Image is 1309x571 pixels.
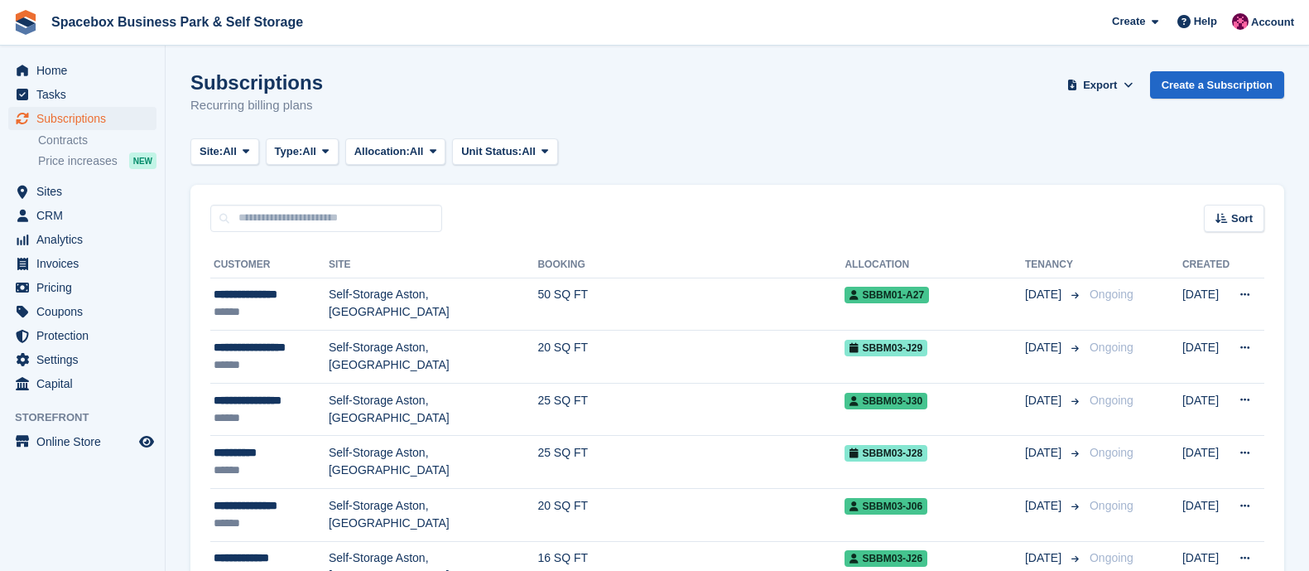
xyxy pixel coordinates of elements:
[537,383,845,436] td: 25 SQ FT
[537,278,845,331] td: 50 SQ FT
[210,252,329,278] th: Customer
[8,324,156,347] a: menu
[845,340,927,356] span: SBBM03-J29
[129,152,156,169] div: NEW
[8,348,156,371] a: menu
[1182,252,1230,278] th: Created
[36,228,136,251] span: Analytics
[329,252,537,278] th: Site
[223,143,237,160] span: All
[190,138,259,166] button: Site: All
[1182,331,1230,384] td: [DATE]
[36,300,136,323] span: Coupons
[1090,499,1133,512] span: Ongoing
[845,498,927,515] span: SBBM03-J06
[137,432,156,452] a: Preview store
[1025,497,1065,515] span: [DATE]
[1182,436,1230,489] td: [DATE]
[1064,71,1137,99] button: Export
[8,228,156,251] a: menu
[1090,551,1133,564] span: Ongoing
[1251,14,1294,31] span: Account
[537,252,845,278] th: Booking
[266,138,339,166] button: Type: All
[329,489,537,542] td: Self-Storage Aston, [GEOGRAPHIC_DATA]
[36,372,136,395] span: Capital
[537,436,845,489] td: 25 SQ FT
[1150,71,1284,99] a: Create a Subscription
[8,252,156,275] a: menu
[1025,444,1065,462] span: [DATE]
[1025,339,1065,356] span: [DATE]
[537,489,845,542] td: 20 SQ FT
[1182,489,1230,542] td: [DATE]
[200,143,223,160] span: Site:
[36,430,136,453] span: Online Store
[329,383,537,436] td: Self-Storage Aston, [GEOGRAPHIC_DATA]
[275,143,303,160] span: Type:
[845,445,927,462] span: SBBM03-J28
[1182,383,1230,436] td: [DATE]
[15,409,165,426] span: Storefront
[8,59,156,82] a: menu
[302,143,316,160] span: All
[38,152,156,170] a: Price increases NEW
[1231,210,1253,227] span: Sort
[36,107,136,130] span: Subscriptions
[1112,13,1145,30] span: Create
[8,180,156,203] a: menu
[36,276,136,299] span: Pricing
[1090,394,1133,407] span: Ongoing
[845,287,929,303] span: SBBM01-A27
[1232,13,1249,30] img: Avishka Chauhan
[845,252,1025,278] th: Allocation
[1083,77,1117,94] span: Export
[8,204,156,227] a: menu
[845,550,927,567] span: SBBM03-J26
[1090,288,1133,301] span: Ongoing
[38,153,118,169] span: Price increases
[38,133,156,148] a: Contracts
[36,83,136,106] span: Tasks
[329,278,537,331] td: Self-Storage Aston, [GEOGRAPHIC_DATA]
[8,276,156,299] a: menu
[13,10,38,35] img: stora-icon-8386f47178a22dfd0bd8f6a31ec36ba5ce8667c1dd55bd0f319d3a0aa187defe.svg
[8,430,156,453] a: menu
[1025,549,1065,567] span: [DATE]
[1194,13,1217,30] span: Help
[1182,278,1230,331] td: [DATE]
[36,348,136,371] span: Settings
[452,138,557,166] button: Unit Status: All
[36,252,136,275] span: Invoices
[1025,286,1065,303] span: [DATE]
[354,143,410,160] span: Allocation:
[45,8,310,36] a: Spacebox Business Park & Self Storage
[1025,392,1065,409] span: [DATE]
[1090,446,1133,459] span: Ongoing
[190,96,323,115] p: Recurring billing plans
[8,107,156,130] a: menu
[845,393,927,409] span: SBBM03-J30
[8,372,156,395] a: menu
[329,436,537,489] td: Self-Storage Aston, [GEOGRAPHIC_DATA]
[410,143,424,160] span: All
[36,180,136,203] span: Sites
[8,83,156,106] a: menu
[329,331,537,384] td: Self-Storage Aston, [GEOGRAPHIC_DATA]
[1025,252,1083,278] th: Tenancy
[1090,341,1133,354] span: Ongoing
[345,138,446,166] button: Allocation: All
[461,143,522,160] span: Unit Status:
[36,204,136,227] span: CRM
[537,331,845,384] td: 20 SQ FT
[8,300,156,323] a: menu
[36,324,136,347] span: Protection
[36,59,136,82] span: Home
[190,71,323,94] h1: Subscriptions
[522,143,536,160] span: All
